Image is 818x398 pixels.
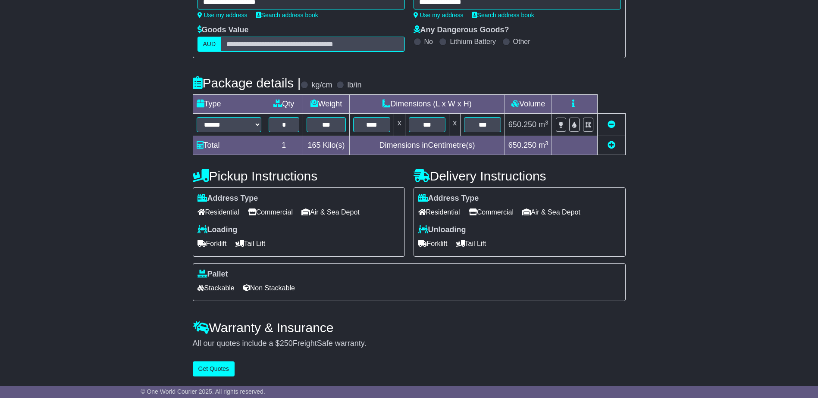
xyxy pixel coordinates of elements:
[414,12,464,19] a: Use my address
[193,169,405,183] h4: Pickup Instructions
[256,12,318,19] a: Search address book
[347,81,361,90] label: lb/in
[197,194,258,203] label: Address Type
[472,12,534,19] a: Search address book
[539,120,548,129] span: m
[197,12,248,19] a: Use my address
[469,205,514,219] span: Commercial
[197,281,235,295] span: Stackable
[508,120,536,129] span: 650.250
[608,141,615,149] a: Add new item
[508,141,536,149] span: 650.250
[248,205,293,219] span: Commercial
[301,205,360,219] span: Air & Sea Depot
[197,25,249,35] label: Goods Value
[303,136,349,155] td: Kilo(s)
[505,95,552,114] td: Volume
[418,205,460,219] span: Residential
[522,205,580,219] span: Air & Sea Depot
[424,37,433,46] label: No
[197,237,227,250] span: Forklift
[456,237,486,250] span: Tail Lift
[307,141,320,149] span: 165
[545,119,548,126] sup: 3
[303,95,349,114] td: Weight
[608,120,615,129] a: Remove this item
[265,95,303,114] td: Qty
[265,136,303,155] td: 1
[197,270,228,279] label: Pallet
[418,225,466,235] label: Unloading
[394,114,405,136] td: x
[197,225,238,235] label: Loading
[243,281,295,295] span: Non Stackable
[197,205,239,219] span: Residential
[513,37,530,46] label: Other
[311,81,332,90] label: kg/cm
[197,37,222,52] label: AUD
[235,237,266,250] span: Tail Lift
[418,237,448,250] span: Forklift
[450,37,496,46] label: Lithium Battery
[350,136,505,155] td: Dimensions in Centimetre(s)
[280,339,293,348] span: 250
[193,136,265,155] td: Total
[193,320,626,335] h4: Warranty & Insurance
[449,114,461,136] td: x
[414,25,509,35] label: Any Dangerous Goods?
[193,339,626,348] div: All our quotes include a $ FreightSafe warranty.
[141,388,265,395] span: © One World Courier 2025. All rights reserved.
[350,95,505,114] td: Dimensions (L x W x H)
[539,141,548,149] span: m
[414,169,626,183] h4: Delivery Instructions
[193,361,235,376] button: Get Quotes
[193,95,265,114] td: Type
[545,140,548,146] sup: 3
[193,76,301,90] h4: Package details |
[418,194,479,203] label: Address Type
